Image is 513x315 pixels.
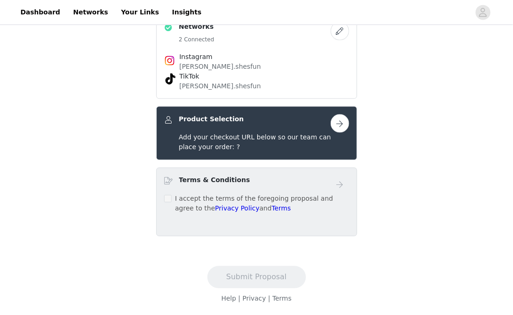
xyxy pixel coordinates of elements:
[221,295,236,302] a: Help
[179,176,250,185] h4: Terms & Conditions
[115,2,165,23] a: Your Links
[238,295,240,302] span: |
[180,62,334,72] p: [PERSON_NAME].shesfun
[164,55,175,66] img: Instagram Icon
[167,2,207,23] a: Insights
[180,81,334,91] p: [PERSON_NAME].shesfun
[272,205,291,212] a: Terms
[156,106,357,160] div: Product Selection
[479,5,487,20] div: avatar
[15,2,66,23] a: Dashboard
[179,35,214,44] h5: 2 Connected
[180,52,334,62] h4: Instagram
[179,114,244,124] h4: Product Selection
[268,295,271,302] span: |
[179,22,214,32] h4: Networks
[242,295,266,302] a: Privacy
[180,72,334,81] h4: TikTok
[156,168,357,236] div: Terms & Conditions
[175,194,349,214] p: I accept the terms of the foregoing proposal and agree to the and
[215,205,260,212] a: Privacy Policy
[179,134,331,151] span: Add your checkout URL below so our team can place your order: ?
[273,295,292,302] a: Terms
[207,266,306,289] button: Submit Proposal
[67,2,113,23] a: Networks
[156,14,357,99] div: Networks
